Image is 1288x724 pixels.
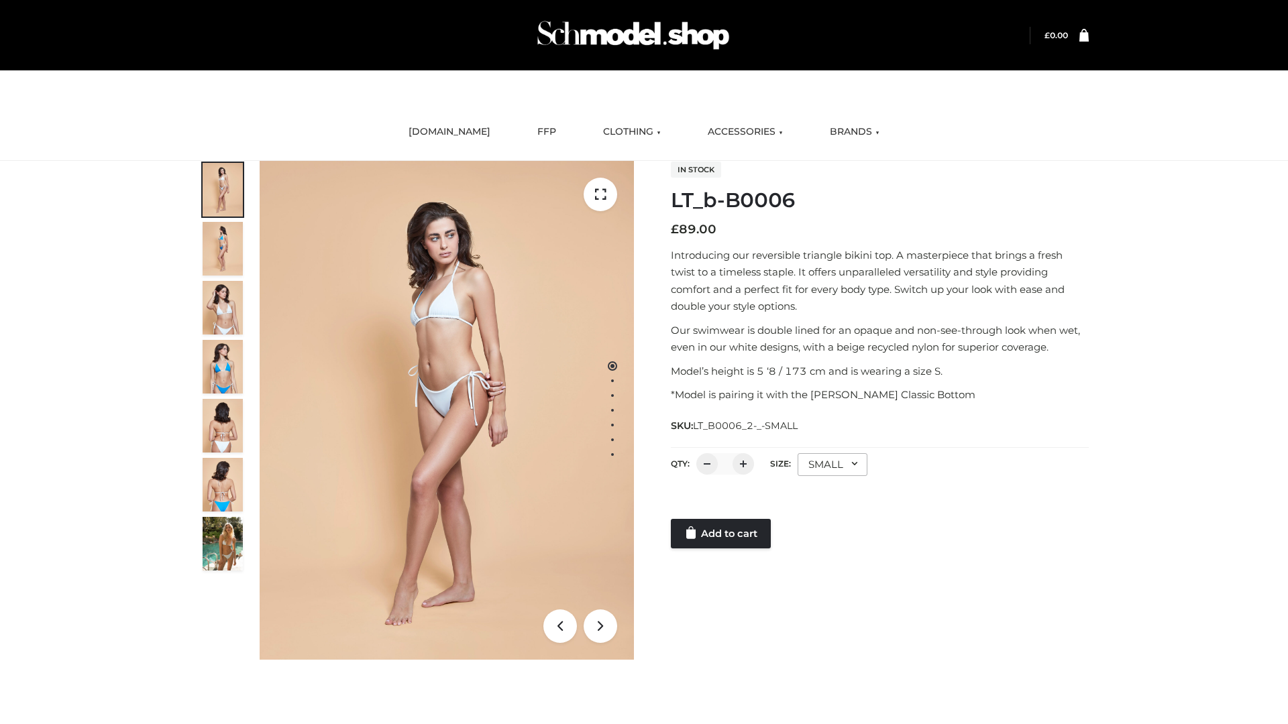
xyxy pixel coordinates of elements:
[203,399,243,452] img: ArielClassicBikiniTop_CloudNine_AzureSky_OW114ECO_7-scaled.jpg
[1044,30,1050,40] span: £
[533,9,734,62] img: Schmodel Admin 964
[820,117,890,147] a: BRANDS
[671,247,1089,315] p: Introducing our reversible triangle bikini top. A masterpiece that brings a fresh twist to a time...
[671,386,1089,404] p: *Model is pairing it with the [PERSON_NAME] Classic Bottom
[693,420,798,432] span: LT_B0006_2-_-SMALL
[203,458,243,511] img: ArielClassicBikiniTop_CloudNine_AzureSky_OW114ECO_8-scaled.jpg
[798,453,867,476] div: SMALL
[527,117,566,147] a: FFP
[671,222,716,237] bdi: 89.00
[203,340,243,394] img: ArielClassicBikiniTop_CloudNine_AzureSky_OW114ECO_4-scaled.jpg
[671,459,690,469] label: QTY:
[203,281,243,335] img: ArielClassicBikiniTop_CloudNine_AzureSky_OW114ECO_3-scaled.jpg
[260,161,634,660] img: ArielClassicBikiniTop_CloudNine_AzureSky_OW114ECO_1
[671,418,799,434] span: SKU:
[671,162,721,178] span: In stock
[671,363,1089,380] p: Model’s height is 5 ‘8 / 173 cm and is wearing a size S.
[398,117,500,147] a: [DOMAIN_NAME]
[203,222,243,276] img: ArielClassicBikiniTop_CloudNine_AzureSky_OW114ECO_2-scaled.jpg
[671,322,1089,356] p: Our swimwear is double lined for an opaque and non-see-through look when wet, even in our white d...
[698,117,793,147] a: ACCESSORIES
[671,519,771,548] a: Add to cart
[671,222,679,237] span: £
[1044,30,1068,40] a: £0.00
[593,117,671,147] a: CLOTHING
[1044,30,1068,40] bdi: 0.00
[770,459,791,469] label: Size:
[203,163,243,217] img: ArielClassicBikiniTop_CloudNine_AzureSky_OW114ECO_1-scaled.jpg
[671,188,1089,213] h1: LT_b-B0006
[203,517,243,570] img: Arieltop_CloudNine_AzureSky2.jpg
